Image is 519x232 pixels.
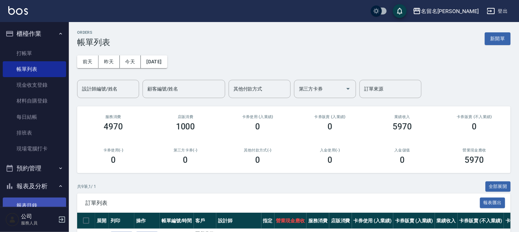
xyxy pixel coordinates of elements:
button: save [393,4,407,18]
h3: 0 [183,155,188,165]
h2: ORDERS [77,30,110,35]
h2: 入金儲值 [374,148,430,152]
h3: 5970 [465,155,484,165]
button: 報表及分析 [3,177,66,195]
button: 櫃檯作業 [3,25,66,43]
th: 店販消費 [329,213,352,229]
h3: 1000 [176,122,195,131]
th: 營業現金應收 [274,213,307,229]
h2: 第三方卡券(-) [158,148,214,152]
button: 新開單 [485,32,511,45]
a: 現場電腦打卡 [3,141,66,157]
th: 卡券販賣 (不入業績) [458,213,504,229]
th: 列印 [109,213,134,229]
h3: 0 [256,155,260,165]
button: 名留名[PERSON_NAME] [410,4,481,18]
button: 報表匯出 [480,198,506,208]
h5: 公司 [21,213,56,220]
h2: 其他付款方式(-) [230,148,286,152]
h3: 0 [111,155,116,165]
h3: 5970 [393,122,412,131]
a: 報表匯出 [480,199,506,206]
a: 排班表 [3,125,66,141]
a: 新開單 [485,35,511,42]
th: 卡券販賣 (入業績) [393,213,435,229]
th: 帳單編號/時間 [160,213,194,229]
h3: 4970 [104,122,123,131]
h3: 0 [256,122,260,131]
h3: 服務消費 [85,115,141,119]
p: 共 9 筆, 1 / 1 [77,183,96,190]
img: Logo [8,6,28,15]
a: 現金收支登錄 [3,77,66,93]
button: 登出 [484,5,511,18]
th: 展開 [95,213,109,229]
span: 訂單列表 [85,200,480,207]
th: 設計師 [216,213,261,229]
th: 服務消費 [307,213,329,229]
p: 服務人員 [21,220,56,226]
button: 預約管理 [3,159,66,177]
a: 打帳單 [3,45,66,61]
button: 昨天 [98,55,120,68]
button: 前天 [77,55,98,68]
h2: 入金使用(-) [302,148,358,152]
th: 指定 [261,213,274,229]
h3: 0 [328,155,332,165]
button: [DATE] [141,55,167,68]
a: 材料自購登錄 [3,93,66,109]
button: 全部展開 [486,181,511,192]
h3: 0 [472,122,477,131]
h2: 業績收入 [374,115,430,119]
button: Open [343,83,354,94]
div: 名留名[PERSON_NAME] [421,7,479,15]
a: 每日結帳 [3,109,66,125]
h3: 0 [328,122,332,131]
th: 卡券使用 (入業績) [352,213,394,229]
h2: 卡券販賣 (入業績) [302,115,358,119]
button: 今天 [120,55,141,68]
h2: 卡券販賣 (不入業績) [447,115,502,119]
h2: 卡券使用 (入業績) [230,115,286,119]
th: 業績收入 [435,213,458,229]
a: 帳單列表 [3,61,66,77]
h3: 0 [400,155,405,165]
h3: 帳單列表 [77,38,110,47]
h2: 卡券使用(-) [85,148,141,152]
th: 客戶 [194,213,217,229]
th: 操作 [134,213,160,229]
h2: 營業現金應收 [447,148,502,152]
h2: 店販消費 [158,115,214,119]
a: 報表目錄 [3,198,66,213]
img: Person [6,213,19,226]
